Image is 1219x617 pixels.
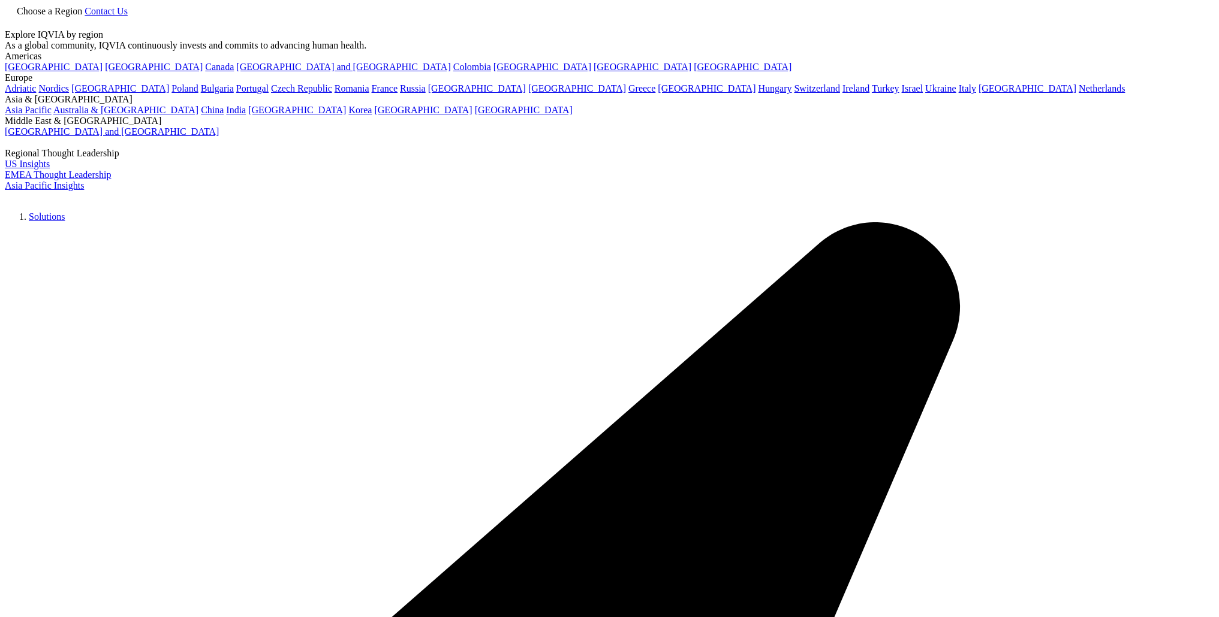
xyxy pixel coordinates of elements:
[171,83,198,93] a: Poland
[5,94,1214,105] div: Asia & [GEOGRAPHIC_DATA]
[493,62,591,72] a: [GEOGRAPHIC_DATA]
[17,6,82,16] span: Choose a Region
[5,40,1214,51] div: As a global community, IQVIA continuously invests and commits to advancing human health.
[5,116,1214,126] div: Middle East & [GEOGRAPHIC_DATA]
[374,105,472,115] a: [GEOGRAPHIC_DATA]
[794,83,839,93] a: Switzerland
[453,62,491,72] a: Colombia
[38,83,69,93] a: Nordics
[872,83,899,93] a: Turkey
[236,83,269,93] a: Portugal
[959,83,976,93] a: Italy
[902,83,923,93] a: Israel
[475,105,573,115] a: [GEOGRAPHIC_DATA]
[842,83,869,93] a: Ireland
[85,6,128,16] a: Contact Us
[71,83,169,93] a: [GEOGRAPHIC_DATA]
[271,83,332,93] a: Czech Republic
[5,148,1214,159] div: Regional Thought Leadership
[658,83,756,93] a: [GEOGRAPHIC_DATA]
[335,83,369,93] a: Romania
[5,180,84,190] a: Asia Pacific Insights
[5,51,1214,62] div: Americas
[226,105,246,115] a: India
[5,29,1214,40] div: Explore IQVIA by region
[248,105,346,115] a: [GEOGRAPHIC_DATA]
[201,83,234,93] a: Bulgaria
[5,72,1214,83] div: Europe
[694,62,791,72] a: [GEOGRAPHIC_DATA]
[5,83,36,93] a: Adriatic
[236,62,450,72] a: [GEOGRAPHIC_DATA] and [GEOGRAPHIC_DATA]
[372,83,398,93] a: France
[1079,83,1125,93] a: Netherlands
[105,62,203,72] a: [GEOGRAPHIC_DATA]
[428,83,526,93] a: [GEOGRAPHIC_DATA]
[528,83,626,93] a: [GEOGRAPHIC_DATA]
[201,105,224,115] a: China
[29,211,65,222] a: Solutions
[5,62,103,72] a: [GEOGRAPHIC_DATA]
[594,62,691,72] a: [GEOGRAPHIC_DATA]
[628,83,655,93] a: Greece
[400,83,426,93] a: Russia
[348,105,372,115] a: Korea
[53,105,198,115] a: Australia & [GEOGRAPHIC_DATA]
[5,126,219,137] a: [GEOGRAPHIC_DATA] and [GEOGRAPHIC_DATA]
[205,62,234,72] a: Canada
[5,159,50,169] a: US Insights
[979,83,1076,93] a: [GEOGRAPHIC_DATA]
[5,105,52,115] a: Asia Pacific
[5,170,111,180] a: EMEA Thought Leadership
[925,83,956,93] a: Ukraine
[758,83,791,93] a: Hungary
